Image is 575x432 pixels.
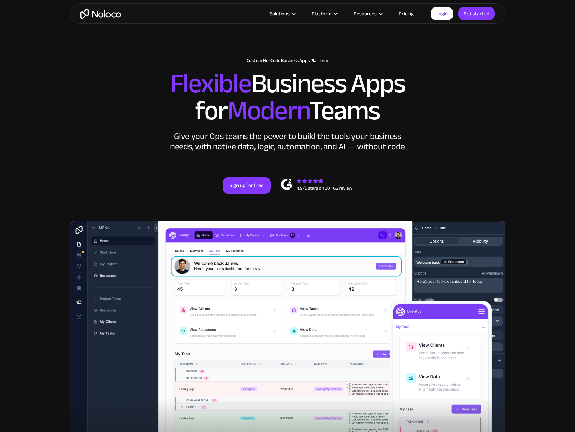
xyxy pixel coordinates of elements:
[261,9,303,18] div: Solutions
[77,58,498,63] h1: Custom No-Code Business Apps Platform
[227,85,309,136] span: Modern
[354,9,377,18] div: Resources
[269,9,290,18] div: Solutions
[458,7,495,20] a: Get started
[170,58,251,109] span: Flexible
[390,9,422,18] a: Pricing
[303,9,345,18] div: Platform
[431,7,453,20] a: Login
[168,131,407,152] div: Give your Ops teams the power to build the tools your business needs, with native data, logic, au...
[77,70,498,124] h2: Business Apps for Teams
[80,9,121,19] a: home
[345,9,390,18] div: Resources
[223,177,271,194] a: Sign up for free
[312,9,331,18] div: Platform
